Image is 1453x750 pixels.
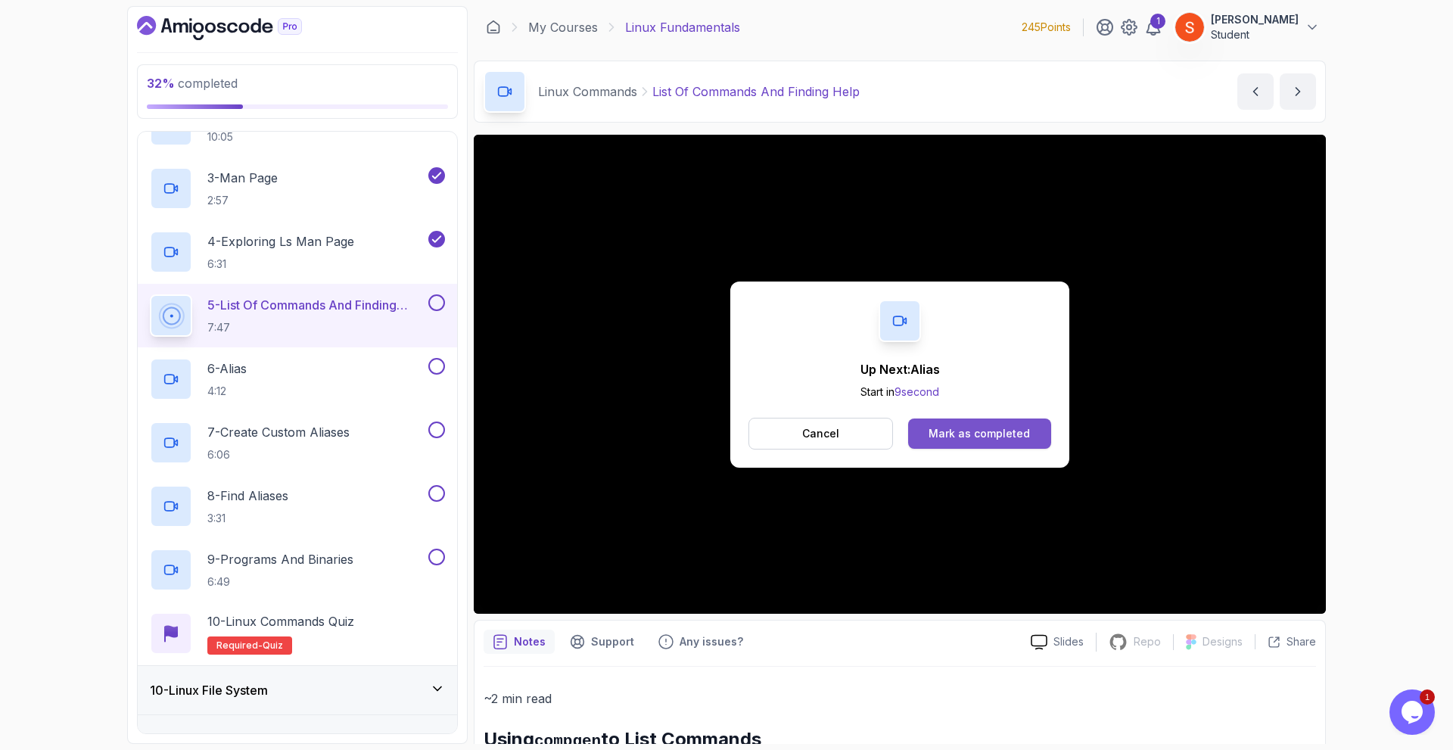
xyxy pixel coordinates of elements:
p: Any issues? [680,634,743,649]
p: 8 - Find Aliases [207,487,288,505]
p: Designs [1203,634,1243,649]
code: compgen [534,733,601,750]
p: Linux Fundamentals [625,18,740,36]
a: 1 [1144,18,1162,36]
button: 10-Linux File System [138,666,457,714]
p: 3 - Man Page [207,169,278,187]
p: 4:12 [207,384,247,399]
p: Support [591,634,634,649]
div: 1 [1150,14,1165,29]
button: 3-Man Page2:57 [150,167,445,210]
span: Required- [216,640,263,652]
span: quiz [263,640,283,652]
button: 7-Create Custom Aliases6:06 [150,422,445,464]
button: 4-Exploring ls Man Page6:31 [150,231,445,273]
p: Repo [1134,634,1161,649]
p: Notes [514,634,546,649]
button: Cancel [748,418,893,450]
span: completed [147,76,238,91]
span: 9 second [895,385,939,398]
p: List Of Commands And Finding Help [652,82,860,101]
button: 6-Alias4:12 [150,358,445,400]
button: next content [1280,73,1316,110]
iframe: chat widget [1389,689,1438,735]
button: Support button [561,630,643,654]
p: Linux Commands [538,82,637,101]
p: Up Next: Alias [860,360,940,378]
button: Share [1255,634,1316,649]
p: 3:31 [207,511,288,526]
button: notes button [484,630,555,654]
p: 10:05 [207,129,380,145]
p: 7:47 [207,320,425,335]
a: Dashboard [137,16,337,40]
p: Slides [1053,634,1084,649]
p: 9 - Programs And Binaries [207,550,353,568]
p: 5 - List Of Commands And Finding Help [207,296,425,314]
button: Feedback button [649,630,752,654]
p: Cancel [802,426,839,441]
a: Dashboard [486,20,501,35]
h3: 11 - Working With Files [150,730,271,748]
iframe: 5 - List of Commands and finding help [474,135,1326,614]
p: Share [1287,634,1316,649]
p: Student [1211,27,1299,42]
button: 10-Linux Commands QuizRequired-quiz [150,612,445,655]
p: 6:31 [207,257,354,272]
button: 9-Programs And Binaries6:49 [150,549,445,591]
button: 8-Find Aliases3:31 [150,485,445,527]
p: 6 - Alias [207,359,247,378]
a: My Courses [528,18,598,36]
button: 5-List Of Commands And Finding Help7:47 [150,294,445,337]
button: previous content [1237,73,1274,110]
p: ~2 min read [484,688,1316,709]
img: user profile image [1175,13,1204,42]
p: [PERSON_NAME] [1211,12,1299,27]
button: user profile image[PERSON_NAME]Student [1175,12,1320,42]
p: 7 - Create Custom Aliases [207,423,350,441]
p: 6:49 [207,574,353,590]
p: 4 - Exploring ls Man Page [207,232,354,251]
p: 2:57 [207,193,278,208]
span: 32 % [147,76,175,91]
a: Slides [1019,634,1096,650]
button: Mark as completed [908,419,1051,449]
p: 245 Points [1022,20,1071,35]
h3: 10 - Linux File System [150,681,268,699]
p: 6:06 [207,447,350,462]
p: Start in [860,384,940,400]
div: Mark as completed [929,426,1030,441]
p: 10 - Linux Commands Quiz [207,612,354,630]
